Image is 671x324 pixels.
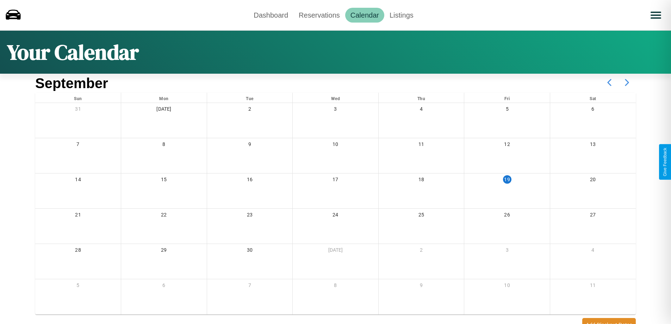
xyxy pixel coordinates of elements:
div: 15 [121,173,207,188]
div: 13 [550,138,636,153]
div: 9 [207,138,293,153]
a: Calendar [345,8,384,23]
div: 20 [550,173,636,188]
div: 6 [550,103,636,117]
div: 23 [207,209,293,223]
div: 3 [464,244,550,258]
a: Reservations [293,8,345,23]
button: Open menu [646,5,666,25]
div: Thu [379,93,464,103]
div: 29 [121,244,207,258]
div: Sat [550,93,636,103]
div: 24 [293,209,378,223]
div: 10 [464,279,550,294]
div: 4 [550,244,636,258]
div: 9 [379,279,464,294]
div: 10 [293,138,378,153]
div: 4 [379,103,464,117]
div: 8 [293,279,378,294]
div: [DATE] [293,244,378,258]
div: 27 [550,209,636,223]
div: Wed [293,93,378,103]
div: 25 [379,209,464,223]
div: 21 [35,209,121,223]
div: 8 [121,138,207,153]
div: 18 [379,173,464,188]
div: [DATE] [121,103,207,117]
div: 28 [35,244,121,258]
div: 6 [121,279,207,294]
div: Fri [464,93,550,103]
div: 14 [35,173,121,188]
div: 2 [207,103,293,117]
div: 26 [464,209,550,223]
div: 7 [35,138,121,153]
div: 19 [503,175,511,184]
div: 17 [293,173,378,188]
div: 16 [207,173,293,188]
div: 5 [35,279,121,294]
div: 11 [550,279,636,294]
h1: Your Calendar [7,38,139,67]
div: 22 [121,209,207,223]
div: 7 [207,279,293,294]
div: 3 [293,103,378,117]
a: Dashboard [248,8,293,23]
h2: September [35,75,108,91]
div: 2 [379,244,464,258]
a: Listings [384,8,419,23]
div: Tue [207,93,293,103]
div: 5 [464,103,550,117]
div: Sun [35,93,121,103]
div: 30 [207,244,293,258]
div: 11 [379,138,464,153]
div: 31 [35,103,121,117]
div: Give Feedback [663,148,667,176]
div: 12 [464,138,550,153]
div: Mon [121,93,207,103]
